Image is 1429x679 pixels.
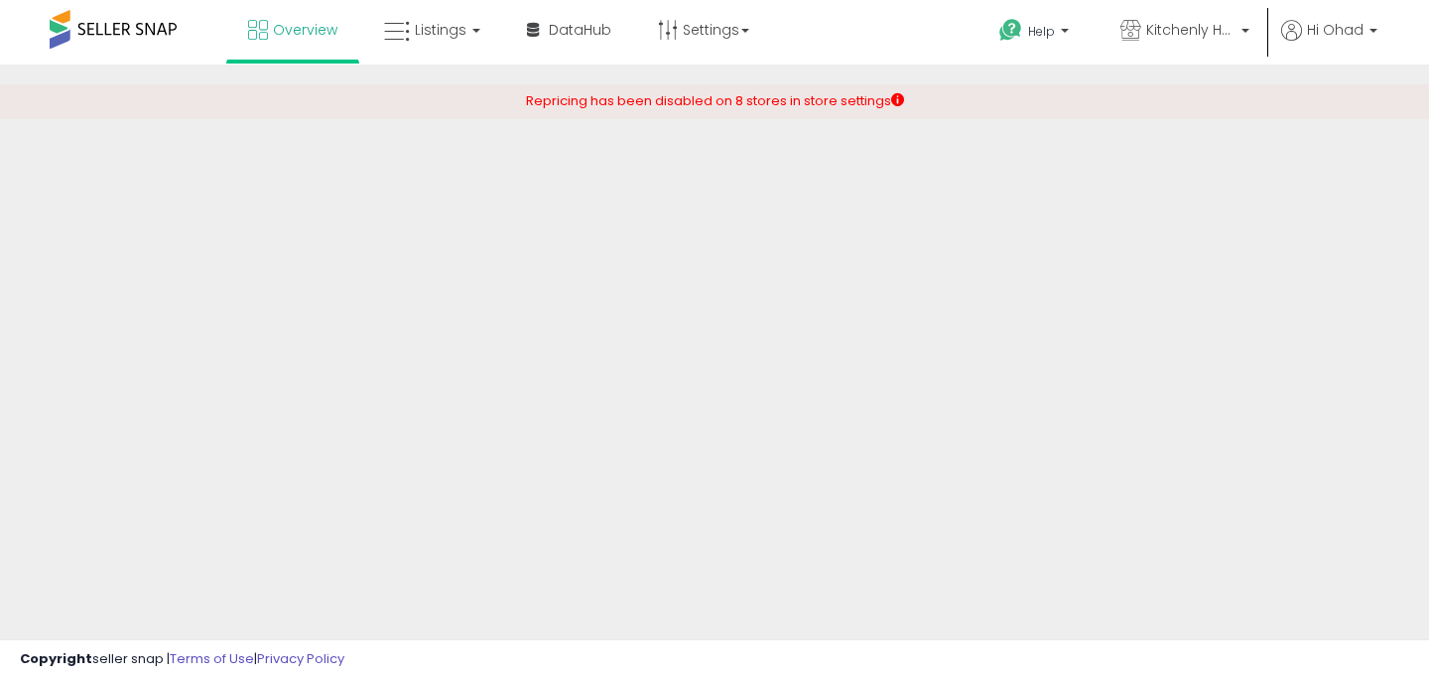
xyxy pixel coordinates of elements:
div: seller snap | | [20,650,344,669]
div: Repricing has been disabled on 8 stores in store settings [526,92,904,111]
a: Terms of Use [170,649,254,668]
span: Hi Ohad [1307,20,1364,40]
a: Hi Ohad [1281,20,1377,65]
span: Listings [415,20,466,40]
strong: Copyright [20,649,92,668]
span: Help [1028,23,1055,40]
a: Privacy Policy [257,649,344,668]
i: Get Help [998,18,1023,43]
span: Overview [273,20,337,40]
span: Kitchenly Home [1146,20,1235,40]
span: DataHub [549,20,611,40]
a: Help [983,3,1089,65]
